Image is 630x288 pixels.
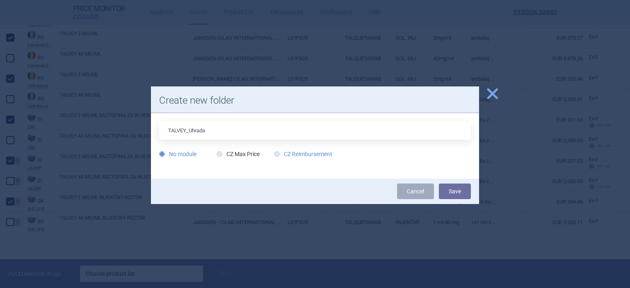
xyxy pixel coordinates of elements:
button: Save [439,184,471,199]
label: No module [159,150,196,158]
input: Folder name [159,121,471,140]
label: CZ Reimbursement [274,150,332,158]
h1: Create new folder [159,95,471,107]
a: Cancel [397,184,434,199]
label: CZ Max Price [217,150,260,158]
